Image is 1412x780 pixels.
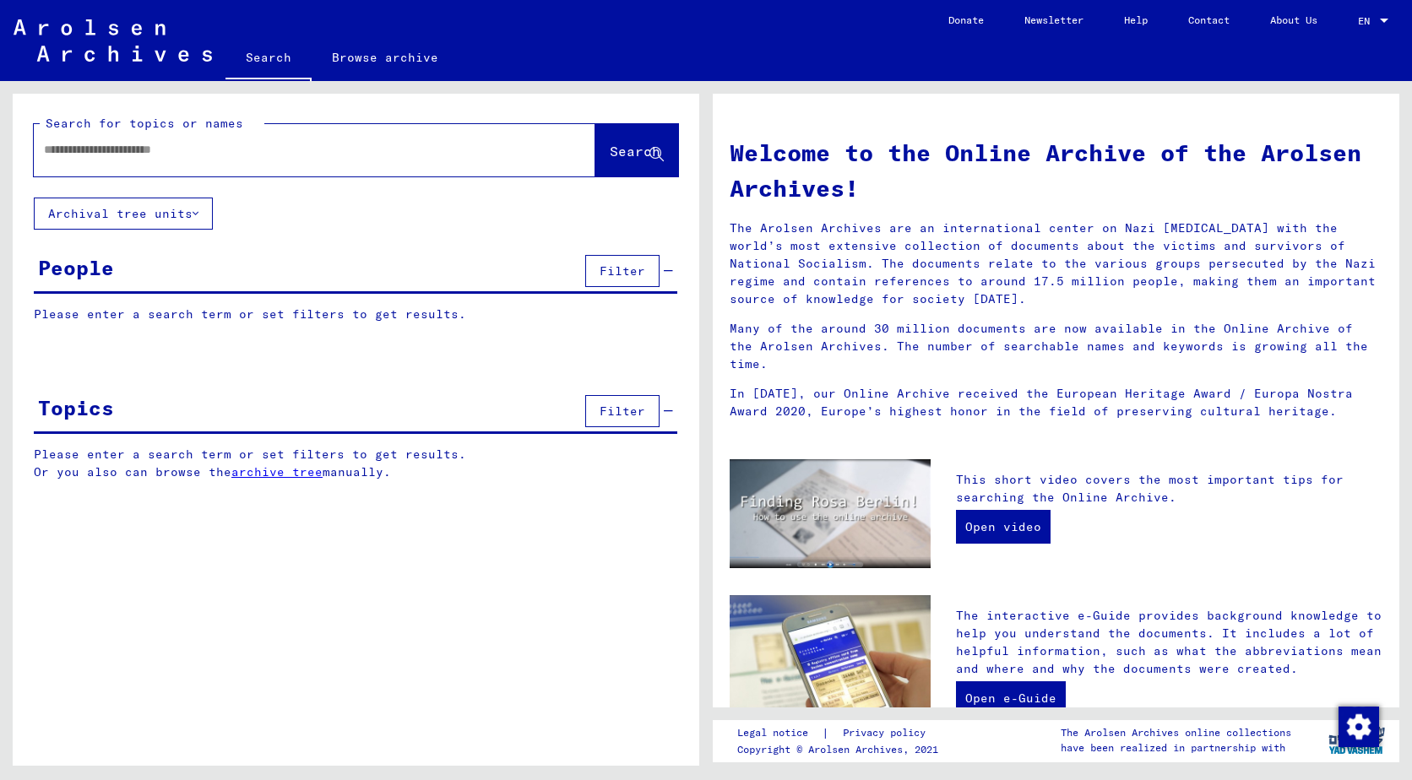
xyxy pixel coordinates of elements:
a: Open video [956,510,1051,544]
a: Legal notice [737,724,822,742]
p: The Arolsen Archives online collections [1061,725,1291,740]
span: Filter [600,404,645,419]
img: eguide.jpg [730,595,931,729]
mat-label: Search for topics or names [46,116,243,131]
button: Search [595,124,678,176]
img: Change consent [1339,707,1379,747]
p: This short video covers the most important tips for searching the Online Archive. [956,471,1382,506]
p: The interactive e-Guide provides background knowledge to help you understand the documents. It in... [956,607,1382,678]
h1: Welcome to the Online Archive of the Arolsen Archives! [730,135,1382,206]
p: have been realized in partnership with [1061,740,1291,756]
p: In [DATE], our Online Archive received the European Heritage Award / Europa Nostra Award 2020, Eu... [730,385,1382,420]
a: Open e-Guide [956,681,1066,715]
p: Please enter a search term or set filters to get results. [34,306,677,323]
p: Copyright © Arolsen Archives, 2021 [737,742,946,757]
a: archive tree [231,464,323,479]
p: Please enter a search term or set filters to get results. Or you also can browse the manually. [34,446,678,481]
div: Topics [38,393,114,423]
p: Many of the around 30 million documents are now available in the Online Archive of the Arolsen Ar... [730,320,1382,373]
p: The Arolsen Archives are an international center on Nazi [MEDICAL_DATA] with the world’s most ext... [730,219,1382,308]
button: Filter [585,395,660,427]
button: Filter [585,255,660,287]
a: Browse archive [312,37,459,78]
img: video.jpg [730,459,931,568]
span: Filter [600,263,645,279]
button: Archival tree units [34,198,213,230]
div: | [737,724,946,742]
img: Arolsen_neg.svg [14,19,212,62]
a: Privacy policy [829,724,946,742]
a: Search [225,37,312,81]
div: People [38,252,114,283]
img: yv_logo.png [1325,719,1388,761]
div: Change consent [1338,706,1378,746]
span: EN [1358,15,1377,27]
span: Search [610,143,660,160]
